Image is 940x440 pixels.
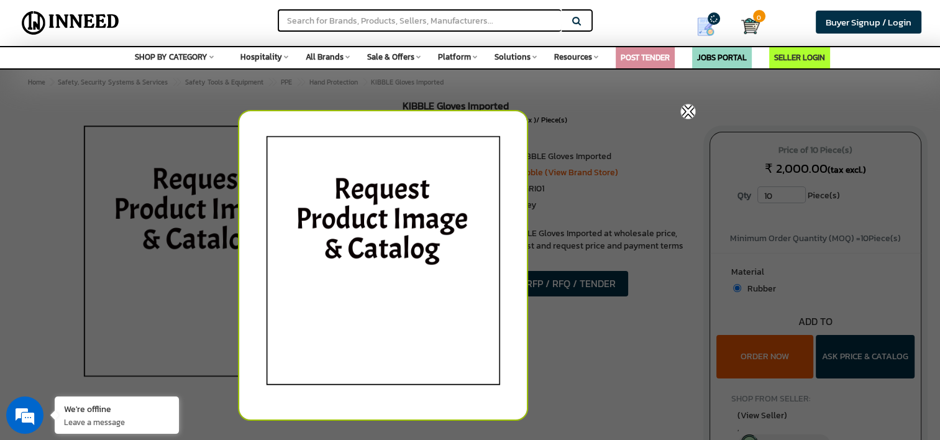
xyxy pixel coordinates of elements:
[680,104,696,119] img: inneed-close-icon.png
[753,10,765,22] span: 0
[17,7,124,39] img: Inneed.Market
[741,12,751,40] a: Cart 0
[680,12,741,41] a: my Quotes
[306,51,344,63] span: All Brands
[826,15,911,29] span: Buyer Signup / Login
[64,416,170,428] p: Leave a message
[135,51,208,63] span: SHOP BY CATEGORY
[816,11,921,34] a: Buyer Signup / Login
[238,110,528,421] img: inneed-image-na.png
[554,51,592,63] span: Resources
[438,51,471,63] span: Platform
[240,51,282,63] span: Hospitality
[367,51,414,63] span: Sale & Offers
[495,51,531,63] span: Solutions
[774,52,825,63] a: SELLER LOGIN
[697,52,747,63] a: JOBS PORTAL
[621,52,670,63] a: POST TENDER
[741,17,760,35] img: Cart
[696,17,715,36] img: Show My Quotes
[278,9,561,32] input: Search for Brands, Products, Sellers, Manufacturers...
[64,403,170,415] div: We're offline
